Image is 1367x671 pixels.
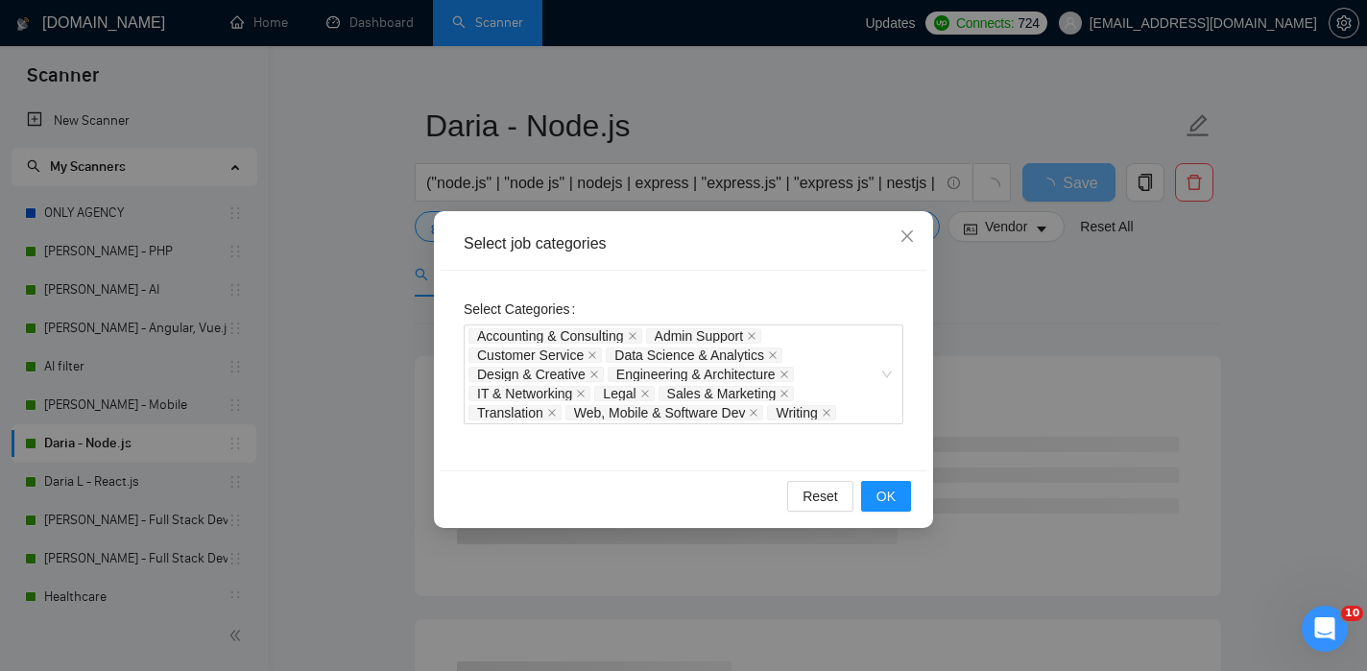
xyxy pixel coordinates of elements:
span: Design & Creative [477,368,586,381]
span: close [779,370,789,379]
span: Data Science & Analytics [606,347,782,363]
span: Data Science & Analytics [614,348,764,362]
span: Translation [477,406,543,419]
span: OK [876,486,896,507]
span: Customer Service [477,348,584,362]
span: close [779,389,789,398]
span: Accounting & Consulting [477,329,624,343]
span: Engineering & Architecture [608,367,794,382]
span: Legal [603,387,636,400]
span: close [640,389,650,398]
span: close [589,370,599,379]
button: Reset [787,481,853,512]
span: close [547,408,557,418]
span: close [588,350,597,360]
span: Writing [776,406,817,419]
span: Reset [803,486,838,507]
span: Accounting & Consulting [468,328,642,344]
button: OK [861,481,911,512]
span: Writing [767,405,835,420]
span: Admin Support [646,328,762,344]
span: Sales & Marketing [667,387,777,400]
span: 10 [1341,606,1363,621]
span: Admin Support [655,329,744,343]
span: Translation [468,405,562,420]
button: Close [881,211,933,263]
span: close [628,331,637,341]
span: close [749,408,758,418]
span: Engineering & Architecture [616,368,776,381]
span: close [747,331,756,341]
span: Web, Mobile & Software Dev [565,405,764,420]
span: Design & Creative [468,367,604,382]
span: close [822,408,831,418]
span: close [899,228,915,244]
span: Customer Service [468,347,602,363]
span: IT & Networking [477,387,572,400]
span: close [768,350,778,360]
span: Web, Mobile & Software Dev [574,406,746,419]
span: Sales & Marketing [659,386,795,401]
span: IT & Networking [468,386,590,401]
span: close [576,389,586,398]
div: Select job categories [464,233,903,254]
iframe: Intercom live chat [1302,606,1348,652]
label: Select Categories [464,294,583,324]
span: Legal [594,386,654,401]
